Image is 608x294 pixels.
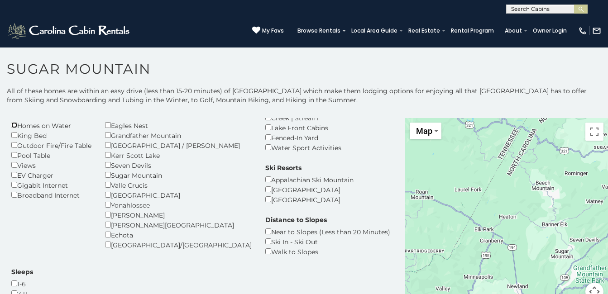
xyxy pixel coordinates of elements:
[578,26,587,35] img: phone-regular-white.png
[11,279,33,289] div: 1-6
[11,150,91,160] div: Pool Table
[592,26,601,35] img: mail-regular-white.png
[416,126,432,136] span: Map
[500,24,527,37] a: About
[265,227,390,237] div: Near to Slopes (Less than 20 Minutes)
[265,175,354,185] div: Appalachian Ski Mountain
[446,24,498,37] a: Rental Program
[11,170,91,180] div: EV Charger
[105,210,252,220] div: [PERSON_NAME]
[105,160,252,170] div: Seven Devils
[105,140,252,150] div: [GEOGRAPHIC_DATA] / [PERSON_NAME]
[11,180,91,190] div: Gigabit Internet
[11,267,33,276] label: Sleeps
[105,150,252,160] div: Kerr Scott Lake
[265,215,327,224] label: Distance to Slopes
[585,123,603,141] button: Toggle fullscreen view
[11,120,91,130] div: Homes on Water
[11,130,91,140] div: King Bed
[105,240,252,250] div: [GEOGRAPHIC_DATA]/[GEOGRAPHIC_DATA]
[11,160,91,170] div: Views
[105,230,252,240] div: Echota
[410,123,441,139] button: Change map style
[7,22,132,40] img: White-1-2.png
[347,24,402,37] a: Local Area Guide
[265,142,341,152] div: Water Sport Activities
[11,190,91,200] div: Broadband Internet
[265,237,390,247] div: Ski In - Ski Out
[105,220,252,230] div: [PERSON_NAME][GEOGRAPHIC_DATA]
[105,190,252,200] div: [GEOGRAPHIC_DATA]
[105,130,252,140] div: Grandfather Mountain
[105,170,252,180] div: Sugar Mountain
[105,200,252,210] div: Yonahlossee
[265,247,390,256] div: Walk to Slopes
[265,194,354,204] div: [GEOGRAPHIC_DATA]
[293,24,345,37] a: Browse Rentals
[252,26,284,35] a: My Favs
[11,140,91,150] div: Outdoor Fire/Fire Table
[265,133,341,142] div: Fenced-In Yard
[262,27,284,35] span: My Favs
[105,120,252,130] div: Eagles Nest
[404,24,445,37] a: Real Estate
[105,180,252,190] div: Valle Crucis
[528,24,571,37] a: Owner Login
[265,185,354,194] div: [GEOGRAPHIC_DATA]
[265,163,302,172] label: Ski Resorts
[265,123,341,133] div: Lake Front Cabins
